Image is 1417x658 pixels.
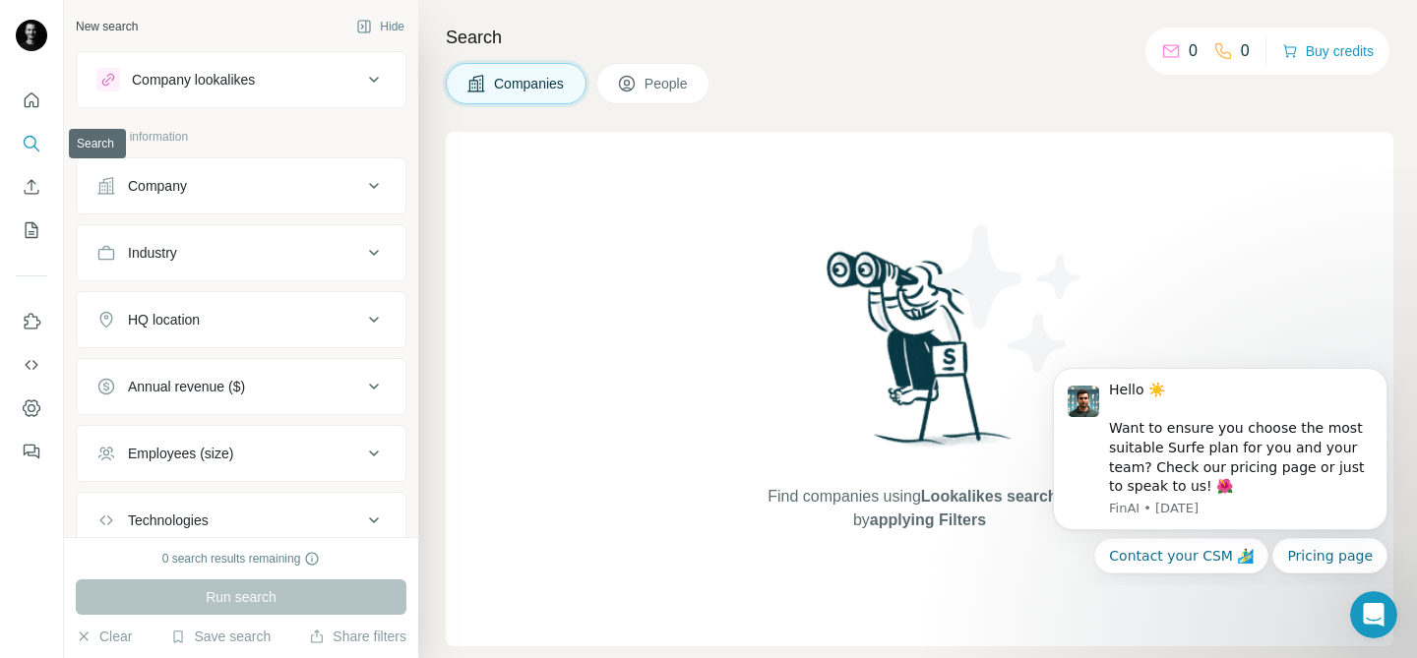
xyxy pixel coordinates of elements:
iframe: Intercom live chat [1350,591,1397,638]
span: Lookalikes search [921,488,1058,505]
span: Companies [494,74,566,93]
button: Clear [76,627,132,646]
p: 0 [1241,39,1250,63]
button: Enrich CSV [16,169,47,205]
button: Buy credits [1282,37,1374,65]
span: People [645,74,690,93]
div: HQ location [128,310,200,329]
button: Use Surfe API [16,347,47,383]
span: Find companies using or by [762,485,1077,532]
h4: Search [446,24,1393,51]
button: Use Surfe on LinkedIn [16,304,47,339]
div: 0 search results remaining [162,550,321,568]
div: New search [76,18,138,35]
button: Hide [342,12,418,41]
button: Save search [170,627,271,646]
p: 0 [1189,39,1198,63]
button: Feedback [16,434,47,469]
div: Annual revenue ($) [128,377,245,396]
div: Industry [128,243,177,263]
div: Technologies [128,510,209,530]
button: Search [16,126,47,161]
img: Surfe Illustration - Woman searching with binoculars [818,246,1022,465]
button: Annual revenue ($) [77,363,405,410]
div: Company lookalikes [132,70,255,90]
button: Employees (size) [77,430,405,477]
button: HQ location [77,296,405,343]
button: Technologies [77,497,405,544]
button: My lists [16,212,47,248]
p: Company information [76,128,406,146]
div: Company [128,176,187,196]
img: Avatar [16,20,47,51]
span: applying Filters [870,511,986,528]
button: Company [77,162,405,209]
button: Dashboard [16,390,47,426]
button: Company lookalikes [77,56,405,103]
button: Industry [77,229,405,276]
div: Employees (size) [128,444,233,463]
iframe: Intercom notifications message [1023,350,1417,585]
button: Share filters [309,627,406,646]
img: Surfe Illustration - Stars [920,210,1097,388]
button: Quick start [16,83,47,118]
